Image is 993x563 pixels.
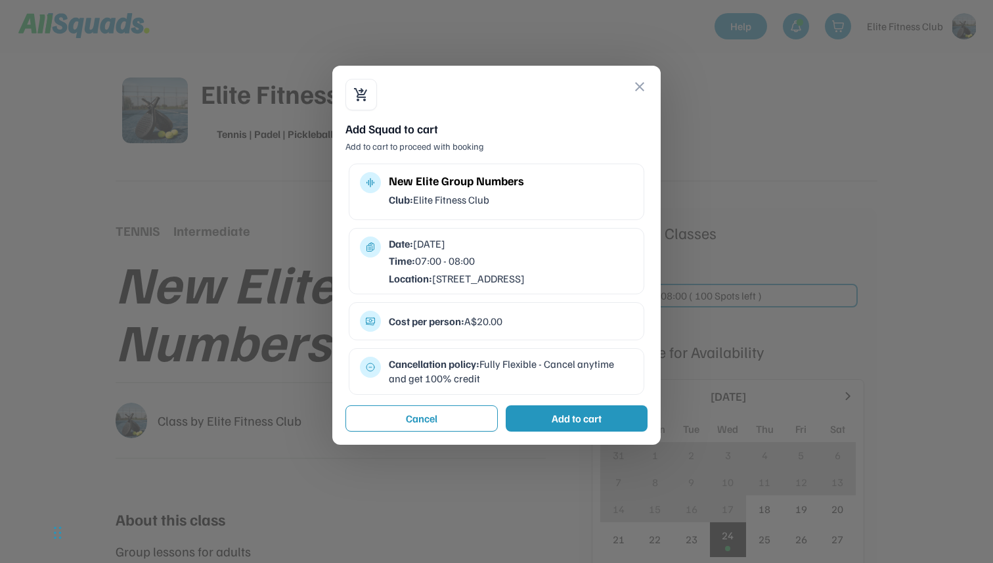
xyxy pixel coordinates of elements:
div: Elite Fitness Club [389,192,633,207]
button: multitrack_audio [365,177,376,188]
div: 07:00 - 08:00 [389,254,633,268]
button: shopping_cart_checkout [353,87,369,102]
strong: Time: [389,254,415,267]
button: Cancel [345,405,498,432]
div: [DATE] [389,236,633,251]
strong: Location: [389,272,432,285]
div: Add to cart to proceed with booking [345,140,648,153]
strong: Club: [389,193,413,206]
div: New Elite Group Numbers [389,172,633,190]
div: Add Squad to cart [345,121,648,137]
strong: Date: [389,237,413,250]
div: Fully Flexible - Cancel anytime and get 100% credit [389,357,633,386]
button: close [632,79,648,95]
div: Add to cart [552,411,602,426]
strong: Cancellation policy: [389,357,479,371]
div: [STREET_ADDRESS] [389,271,633,286]
strong: Cost per person: [389,315,464,328]
div: A$20.00 [389,314,633,328]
